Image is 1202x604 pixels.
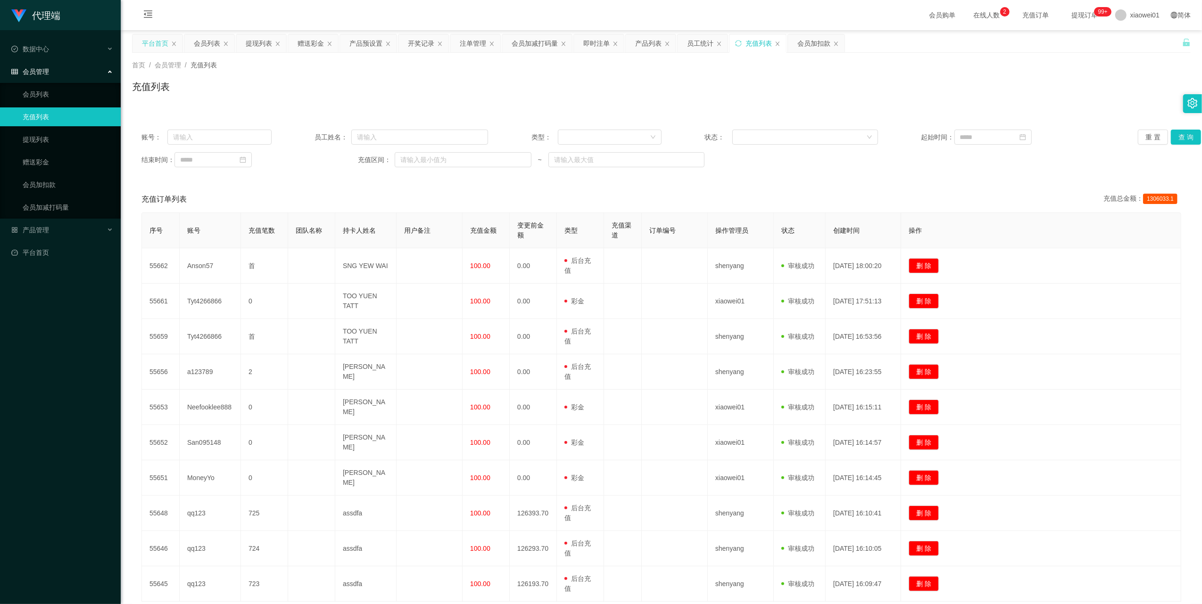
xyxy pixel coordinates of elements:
td: Tyt4266866 [180,319,241,354]
td: San095148 [180,425,241,460]
button: 查 询 [1171,130,1201,145]
input: 请输入 [351,130,488,145]
td: 725 [241,496,288,531]
span: 100.00 [470,333,490,340]
i: 图标: close [775,41,780,47]
span: 员工姓名： [315,132,351,142]
span: 审核成功 [781,474,814,482]
i: 图标: menu-fold [132,0,164,31]
span: 彩金 [564,474,584,482]
span: 会员管理 [11,68,49,75]
input: 请输入 [167,130,272,145]
a: 会员加减打码量 [23,198,113,217]
span: 创建时间 [833,227,860,234]
i: 图标: close [664,41,670,47]
p: 2 [1003,7,1006,16]
a: 充值列表 [23,107,113,126]
td: 724 [241,531,288,566]
span: 会员管理 [155,61,181,69]
span: 后台充值 [564,327,591,345]
td: qq123 [180,566,241,602]
span: 100.00 [470,580,490,588]
td: SNG YEW WAI [335,248,397,284]
span: 账号 [187,227,200,234]
td: TOO YUEN TATT [335,319,397,354]
span: 持卡人姓名 [343,227,376,234]
i: 图标: sync [735,40,742,47]
sup: 1211 [1094,7,1111,16]
div: 即时注单 [583,34,610,52]
td: 55651 [142,460,180,496]
i: 图标: calendar [240,156,246,163]
div: 提现列表 [246,34,272,52]
td: 126293.70 [510,531,557,566]
td: 55659 [142,319,180,354]
a: 图标: dashboard平台首页 [11,243,113,262]
span: 100.00 [470,474,490,482]
span: 充值渠道 [612,221,631,239]
span: 充值区间： [358,155,394,165]
a: 会员加扣款 [23,175,113,194]
span: ~ [531,155,548,165]
span: 序号 [149,227,163,234]
i: 图标: appstore-o [11,227,18,233]
span: 审核成功 [781,545,814,552]
td: shenyang [708,496,774,531]
span: 审核成功 [781,439,814,446]
button: 删 除 [909,541,939,556]
span: 审核成功 [781,262,814,269]
td: 0 [241,390,288,425]
span: 后台充值 [564,575,591,592]
td: assdfa [335,531,397,566]
div: 会员加扣款 [797,34,830,52]
span: 100.00 [470,297,490,305]
td: shenyang [708,531,774,566]
div: 产品列表 [635,34,662,52]
td: 2 [241,354,288,390]
td: [DATE] 16:10:05 [826,531,901,566]
button: 删 除 [909,576,939,591]
i: 图标: close [489,41,495,47]
td: 55645 [142,566,180,602]
i: 图标: table [11,68,18,75]
td: 55652 [142,425,180,460]
div: 员工统计 [687,34,713,52]
span: 后台充值 [564,257,591,274]
span: 操作管理员 [715,227,748,234]
td: 0.00 [510,248,557,284]
div: 会员列表 [194,34,220,52]
i: 图标: down [650,134,656,141]
td: 55648 [142,496,180,531]
span: 彩金 [564,403,584,411]
span: 用户备注 [404,227,431,234]
i: 图标: check-circle-o [11,46,18,52]
td: shenyang [708,354,774,390]
span: 100.00 [470,545,490,552]
td: [DATE] 16:09:47 [826,566,901,602]
span: 100.00 [470,368,490,375]
td: assdfa [335,496,397,531]
input: 请输入最小值为 [395,152,531,167]
span: 100.00 [470,439,490,446]
span: 审核成功 [781,509,814,517]
td: 0.00 [510,425,557,460]
td: 0.00 [510,284,557,319]
button: 删 除 [909,294,939,309]
td: 0.00 [510,460,557,496]
a: 赠送彩金 [23,153,113,171]
i: 图标: close [833,41,839,47]
i: 图标: close [385,41,391,47]
h1: 代理端 [32,0,60,31]
button: 删 除 [909,364,939,379]
td: [PERSON_NAME] [335,425,397,460]
span: 后台充值 [564,363,591,380]
i: 图标: down [867,134,872,141]
td: Anson57 [180,248,241,284]
span: 提现订单 [1067,12,1103,18]
span: 状态 [781,227,795,234]
td: shenyang [708,319,774,354]
td: 126193.70 [510,566,557,602]
td: 首 [241,319,288,354]
span: 后台充值 [564,539,591,557]
span: 审核成功 [781,297,814,305]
